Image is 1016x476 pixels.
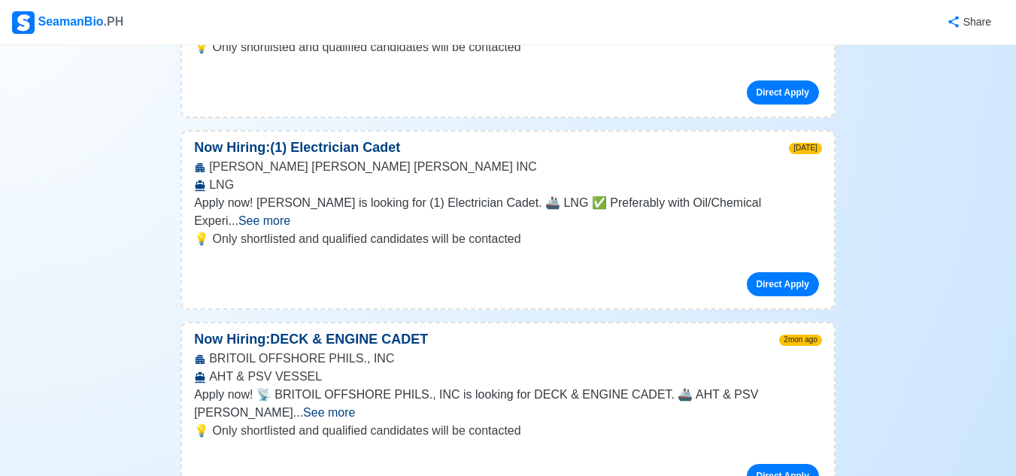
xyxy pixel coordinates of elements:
p: Now Hiring: DECK & ENGINE CADET [182,329,440,350]
p: Now Hiring: (1) Electrician Cadet [182,138,412,158]
div: SeamanBio [12,11,123,34]
p: 💡 Only shortlisted and qualified candidates will be contacted [194,422,822,440]
a: Direct Apply [747,80,819,105]
div: [PERSON_NAME] [PERSON_NAME] [PERSON_NAME] INC LNG [182,158,834,194]
span: See more [238,214,290,227]
span: .PH [104,15,124,28]
span: ... [229,214,291,227]
span: 2mon ago [779,335,821,346]
p: 💡 Only shortlisted and qualified candidates will be contacted [194,38,822,56]
div: BRITOIL OFFSHORE PHILS., INC AHT & PSV VESSEL [182,350,834,386]
a: Direct Apply [747,272,819,296]
img: Logo [12,11,35,34]
span: Apply now! 📡 BRITOIL OFFSHORE PHILS., INC is looking for DECK & ENGINE CADET. 🚢 AHT & PSV [PERSON... [194,388,758,419]
span: See more [303,406,355,419]
span: Apply now! [PERSON_NAME] is looking for (1) Electrician Cadet. 🚢 LNG ✅ Preferably with Oil/Chemic... [194,196,761,227]
span: ... [293,406,356,419]
p: 💡 Only shortlisted and qualified candidates will be contacted [194,230,822,248]
button: Share [932,8,1004,37]
span: [DATE] [789,143,821,154]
